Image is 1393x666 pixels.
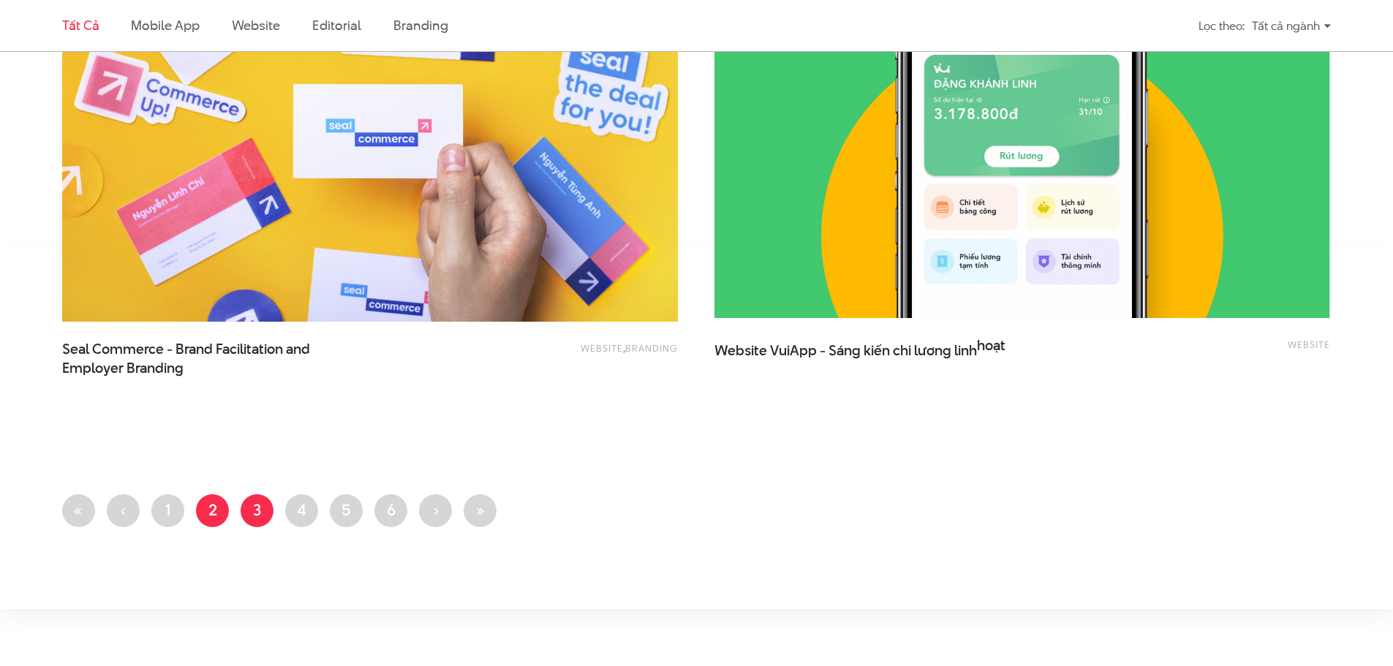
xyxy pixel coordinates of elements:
[1252,13,1331,39] div: Tất cả ngành
[131,16,199,34] a: Mobile app
[714,336,1007,373] a: Website VuiApp - Sáng kiến chi lương linhhoạt
[232,16,280,34] a: Website
[62,340,355,376] a: Seal Commerce - Brand Facilitation andEmployer Branding
[581,341,623,355] a: Website
[1198,13,1245,39] div: Lọc theo:
[151,494,184,527] a: 1
[62,16,99,34] a: Tất cả
[121,499,127,521] span: ‹
[714,336,1007,373] span: Website VuiApp - Sáng kiến chi lương linh
[74,499,83,521] span: «
[330,494,363,527] a: 5
[312,16,361,34] a: Editorial
[433,499,439,521] span: ›
[374,494,407,527] a: 6
[431,340,678,369] div: ,
[475,499,485,521] span: »
[62,340,355,376] span: Seal Commerce - Brand Facilitation and
[977,336,1005,355] span: hoạt
[625,341,678,355] a: Branding
[393,16,448,34] a: Branding
[62,359,184,378] span: Employer Branding
[285,494,318,527] a: 4
[1288,338,1330,351] a: Website
[241,494,273,527] a: 3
